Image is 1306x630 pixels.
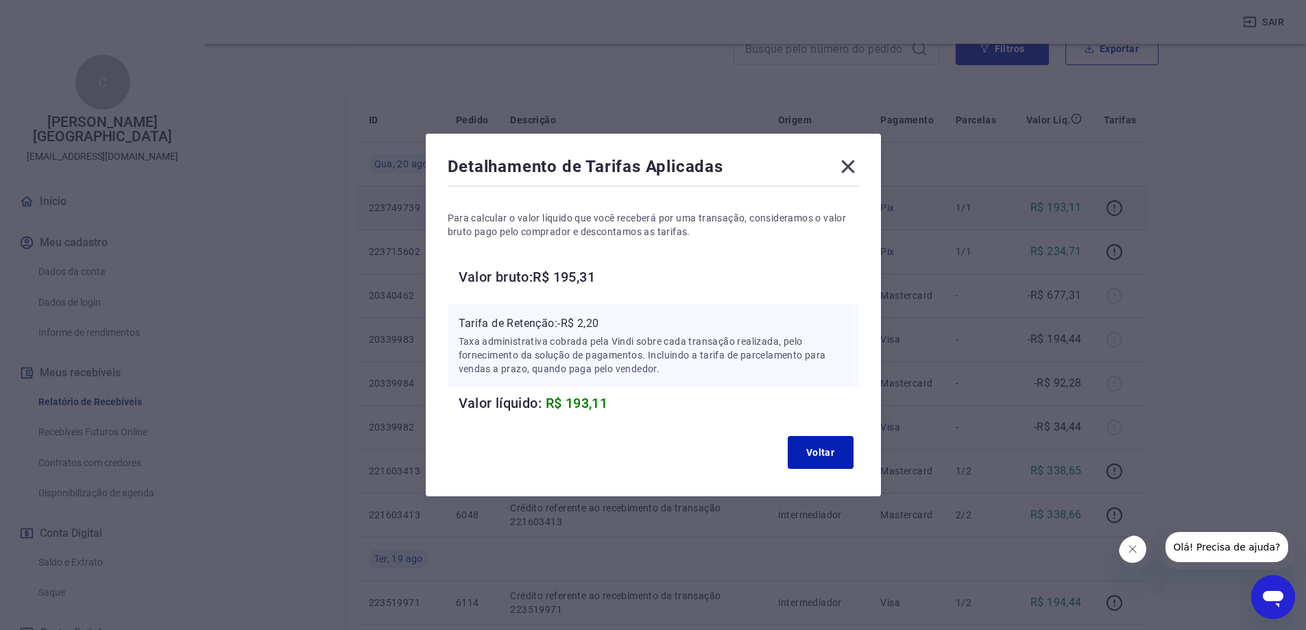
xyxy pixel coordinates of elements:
[546,395,608,411] span: R$ 193,11
[459,266,859,288] h6: Valor bruto: R$ 195,31
[459,315,848,332] p: Tarifa de Retenção: -R$ 2,20
[448,211,859,239] p: Para calcular o valor líquido que você receberá por uma transação, consideramos o valor bruto pag...
[448,156,859,183] div: Detalhamento de Tarifas Aplicadas
[1251,575,1295,619] iframe: Botão para abrir a janela de mensagens
[788,436,854,469] button: Voltar
[1159,532,1295,570] iframe: Mensagem da empresa
[459,392,859,414] h6: Valor líquido:
[1119,535,1153,570] iframe: Fechar mensagem
[459,335,848,376] p: Taxa administrativa cobrada pela Vindi sobre cada transação realizada, pelo fornecimento da soluç...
